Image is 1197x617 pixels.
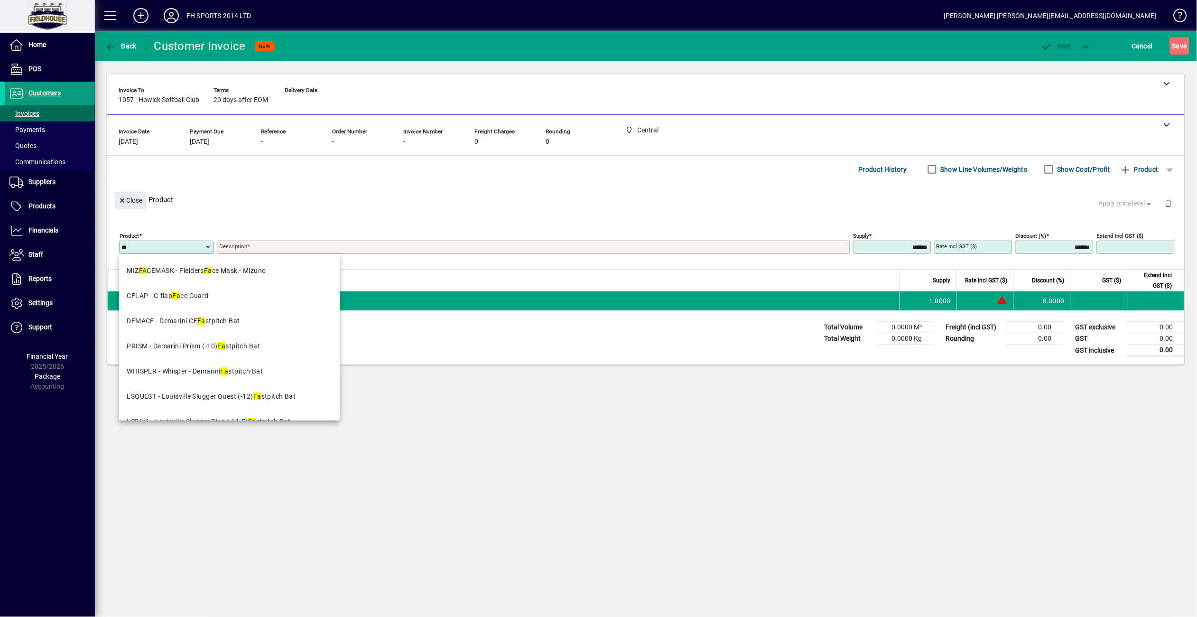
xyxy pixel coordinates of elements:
em: Fa [218,342,226,350]
button: Back [102,37,139,55]
a: Payments [5,122,95,138]
div: LSQUEST - Louisville Slugger Quest (-12) stpitch Bat [127,392,296,402]
span: Back [105,42,137,50]
td: Freight (incl GST) [941,322,1006,333]
span: Support [28,323,52,331]
em: FA [139,267,147,274]
a: Suppliers [5,170,95,194]
mat-option: DEMACF - Demarini CF Fastpitch Bat [119,308,339,334]
span: - [332,138,334,146]
td: 0.0000 Kg [877,333,934,345]
span: Extend incl GST ($) [1133,270,1172,291]
button: Profile [156,7,186,24]
span: Product History [859,162,907,177]
span: ave [1172,38,1187,54]
span: GST ($) [1103,275,1122,286]
span: NEW [259,43,271,49]
app-page-header-button: Close [112,196,149,204]
span: Rate incl GST ($) [965,275,1008,286]
div: Product [107,182,1185,217]
td: GST inclusive [1071,345,1128,356]
a: Communications [5,154,95,170]
td: GST [1071,333,1128,345]
span: ost [1041,42,1072,50]
a: Support [5,316,95,339]
a: Home [5,33,95,57]
span: 0 [546,138,549,146]
div: MIZ CEMASK - Fielders ce Mask - Mizuno [127,266,266,276]
a: Knowledge Base [1166,2,1185,33]
span: Staff [28,251,43,258]
em: Fa [253,393,261,400]
td: 0.0000 M³ [877,322,934,333]
span: Supply [933,275,951,286]
button: Add [126,7,156,24]
span: Home [28,41,46,48]
span: Package [35,373,60,380]
td: 0.00 [1006,333,1063,345]
mat-option: MIZFACEMASK - Fielders Face Mask - Mizuno [119,258,339,283]
span: - [403,138,405,146]
mat-option: LSQUEST - Louisville Slugger Quest (-12) Fastpitch Bat [119,384,339,409]
span: [DATE] [190,138,209,146]
em: Fa [172,292,180,299]
button: Delete [1157,192,1180,215]
label: Show Line Volumes/Weights [939,165,1028,174]
span: Close [118,193,143,208]
span: 1057 - Howick Softball Club [119,96,199,104]
span: Quotes [9,142,37,150]
mat-label: Discount (%) [1016,233,1047,239]
td: 0.00 [1128,322,1185,333]
em: Fa [248,418,256,425]
td: 0.00 [1006,322,1063,333]
td: 0.0000 [1013,291,1070,310]
app-page-header-button: Back [95,37,147,55]
div: CFLAP - C-flap ce Guard [127,291,209,301]
span: [DATE] [119,138,138,146]
div: [PERSON_NAME] [PERSON_NAME][EMAIL_ADDRESS][DOMAIN_NAME] [944,8,1157,23]
mat-option: CFLAP - C-flap Face Guard [119,283,339,308]
span: Financials [28,226,58,234]
div: LSDIVA - Louisville Slugger Diva (-11.5) stpitch Bat [127,417,290,427]
a: Invoices [5,105,95,122]
a: Staff [5,243,95,267]
mat-label: Product [120,233,139,239]
mat-option: WHISPER - Whisper - Demarini Fastpitch Bat [119,359,339,384]
button: Post [1036,37,1076,55]
span: Financial Year [27,353,68,360]
a: Quotes [5,138,95,154]
mat-option: PRISM - Demarini Prism (-10) Fastpitch Bat [119,334,339,359]
div: DEMACF - Demarini CF stpitch Bat [127,316,240,326]
span: Communications [9,158,65,166]
td: 0.00 [1128,345,1185,356]
span: Discount (%) [1032,275,1065,286]
div: Customer Invoice [154,38,246,54]
span: Products [28,202,56,210]
span: Suppliers [28,178,56,186]
app-page-header-button: Delete [1157,199,1180,207]
span: Apply price level [1099,198,1154,208]
td: Total Volume [820,322,877,333]
span: S [1172,42,1176,50]
span: P [1058,42,1062,50]
td: 0.00 [1128,333,1185,345]
span: Customers [28,89,61,97]
a: Products [5,195,95,218]
span: 1.0000 [929,296,951,306]
td: Total Weight [820,333,877,345]
a: Reports [5,267,95,291]
span: Invoices [9,110,39,117]
button: Save [1170,37,1189,55]
span: Reports [28,275,52,282]
div: WHISPER - Whisper - Demarini stpitch Bat [127,366,263,376]
span: Payments [9,126,45,133]
span: 20 days after EOM [213,96,268,104]
span: POS [28,65,41,73]
div: PRISM - Demarini Prism (-10) stpitch Bat [127,341,260,351]
span: - [285,96,287,104]
label: Show Cost/Profit [1056,165,1111,174]
a: POS [5,57,95,81]
em: Fa [204,267,212,274]
button: Product History [855,161,911,178]
span: Settings [28,299,53,307]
